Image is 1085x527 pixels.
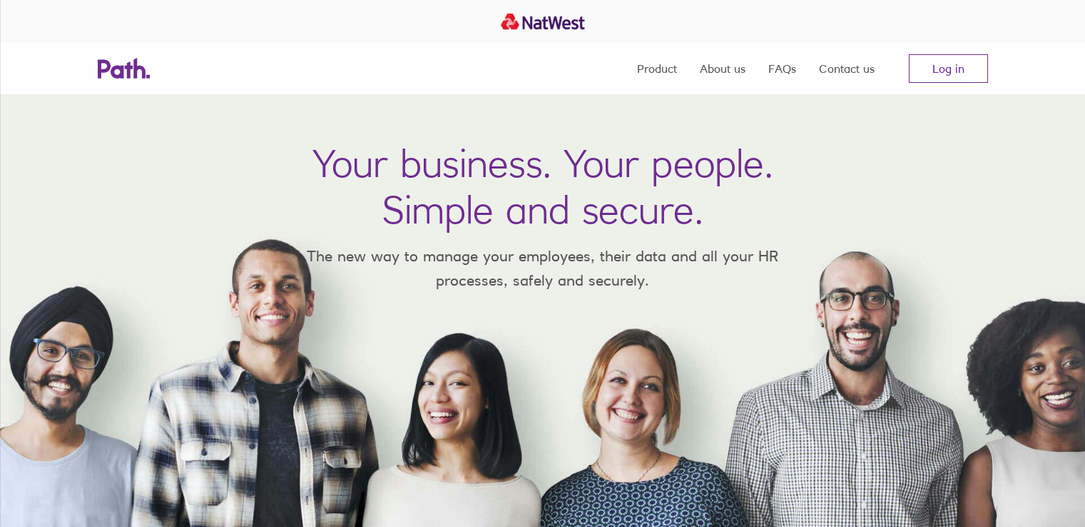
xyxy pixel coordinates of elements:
[312,140,773,233] h1: Your business. Your people. Simple and secure.
[909,54,988,83] a: Log in
[819,43,875,94] a: Contact us
[700,43,745,94] a: About us
[637,43,677,94] a: Product
[286,244,800,292] p: The new way to manage your employees, their data and all your HR processes, safely and securely.
[768,43,796,94] a: FAQs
